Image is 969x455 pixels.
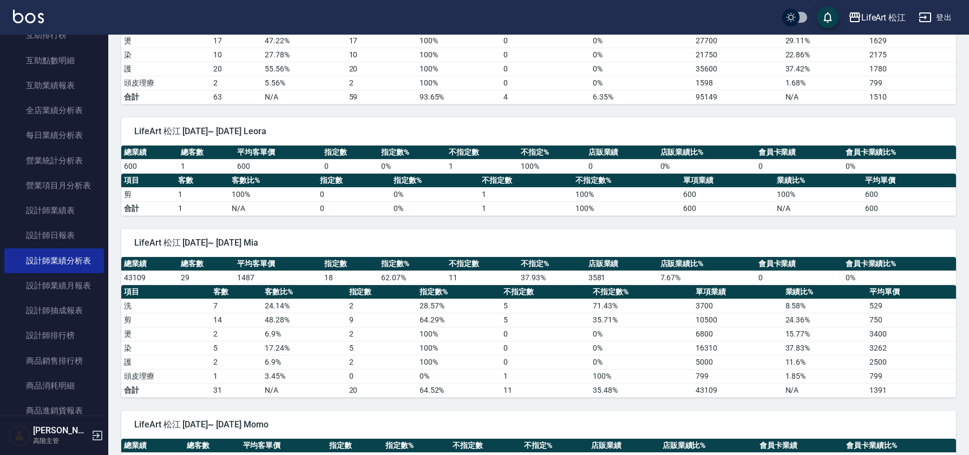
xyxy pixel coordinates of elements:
div: LifeArt 松江 [861,11,906,24]
td: 37.93 % [518,271,586,285]
td: 2 [346,355,417,369]
button: LifeArt 松江 [844,6,911,29]
td: 64.52% [417,383,501,397]
td: 21750 [693,48,782,62]
td: 6800 [693,327,782,341]
td: 35.48% [590,383,693,397]
td: 100 % [590,369,693,383]
td: 11.6 % [783,355,867,369]
td: 10 [346,48,417,62]
td: 6.35% [590,90,693,104]
td: 3262 [867,341,956,355]
td: 35.71 % [590,313,693,327]
th: 總客數 [184,439,240,453]
td: 1391 [867,383,956,397]
td: 27.78 % [262,48,346,62]
th: 客數 [211,285,262,299]
td: 護 [121,62,211,76]
td: 剪 [121,187,175,201]
td: 2 [346,327,417,341]
table: a dense table [121,285,956,398]
td: 100% [573,201,680,215]
a: 商品消耗明細 [4,373,104,398]
td: 頭皮理療 [121,369,211,383]
td: 15.77 % [783,327,867,341]
td: 3.45 % [262,369,346,383]
th: 會員卡業績比% [843,439,956,453]
th: 不指定數 [446,257,518,271]
td: 0 % [590,62,693,76]
a: 營業統計分析表 [4,148,104,173]
td: 799 [867,76,956,90]
th: 業績比% [783,285,867,299]
td: 0 % [658,159,756,173]
th: 會員卡業績比% [843,146,956,160]
td: 600 [862,201,956,215]
td: 100 % [417,34,501,48]
td: 48.28 % [262,313,346,327]
th: 單項業績 [693,285,782,299]
td: 5 [501,299,590,313]
th: 平均客單價 [234,257,322,271]
th: 客數比% [229,174,317,188]
th: 指定數 [317,174,391,188]
button: save [817,6,839,28]
th: 會員卡業績 [756,257,843,271]
th: 會員卡業績 [756,146,843,160]
span: LifeArt 松江 [DATE]~ [DATE] Leora [134,126,943,137]
th: 總業績 [121,146,178,160]
th: 總業績 [121,257,178,271]
th: 不指定數% [573,174,680,188]
td: 43109 [693,383,782,397]
td: 600 [680,187,774,201]
td: 0 [501,327,590,341]
td: 600 [234,159,322,173]
td: N/A [262,383,346,397]
span: LifeArt 松江 [DATE]~ [DATE] Mia [134,238,943,248]
td: 31 [211,383,262,397]
td: 燙 [121,327,211,341]
a: 設計師排行榜 [4,323,104,348]
td: 1.85 % [783,369,867,383]
td: 20 [346,62,417,76]
td: 1780 [867,62,956,76]
a: 設計師業績分析表 [4,248,104,273]
td: 2 [211,327,262,341]
td: 染 [121,48,211,62]
td: 100 % [229,187,317,201]
a: 互助排行榜 [4,23,104,48]
td: 合計 [121,201,175,215]
a: 全店業績分析表 [4,98,104,123]
th: 總客數 [178,146,235,160]
td: 0 % [590,48,693,62]
td: 47.22 % [262,34,346,48]
td: 2175 [867,48,956,62]
td: 1 [479,201,573,215]
td: 1 [446,159,518,173]
a: 設計師業績表 [4,198,104,223]
td: 24.14 % [262,299,346,313]
th: 指定數 [322,146,378,160]
th: 業績比% [774,174,862,188]
a: 互助業績報表 [4,73,104,98]
td: 0 [501,341,590,355]
td: 頭皮理療 [121,76,211,90]
td: 0 % [590,34,693,48]
td: 100 % [417,76,501,90]
td: 62.07 % [378,271,446,285]
td: 4 [501,90,590,104]
td: 17.24 % [262,341,346,355]
td: 71.43 % [590,299,693,313]
table: a dense table [121,174,956,216]
th: 指定數% [417,285,501,299]
th: 平均單價 [862,174,956,188]
td: 18 [322,271,378,285]
th: 指定數% [378,257,446,271]
th: 店販業績 [586,257,658,271]
th: 會員卡業績 [757,439,843,453]
table: a dense table [121,146,956,174]
td: 16310 [693,341,782,355]
td: 17 [211,34,262,48]
img: Logo [13,10,44,23]
td: 0 [501,62,590,76]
